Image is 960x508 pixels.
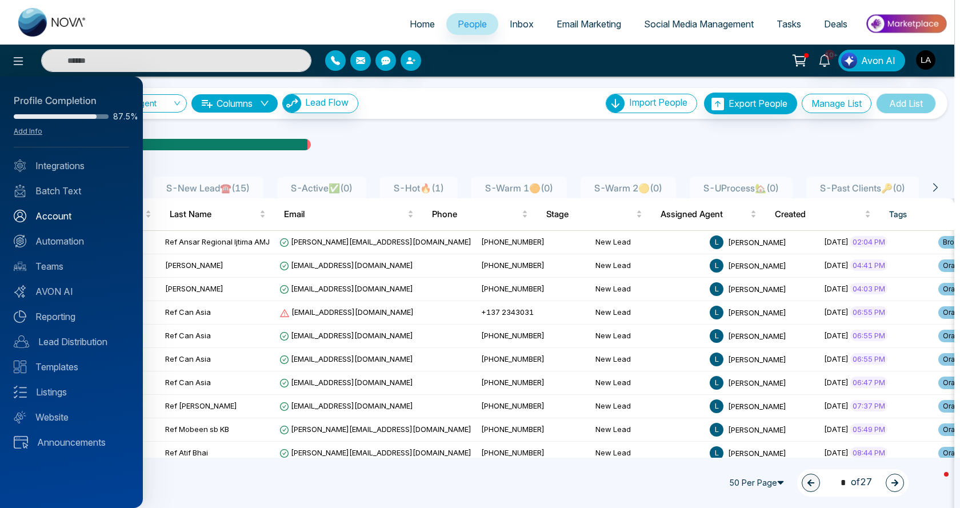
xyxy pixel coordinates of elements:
img: Templates.svg [14,361,26,373]
img: Lead-dist.svg [14,335,29,348]
a: AVON AI [14,285,129,298]
img: Avon-AI.svg [14,285,26,298]
a: Account [14,209,129,223]
img: Automation.svg [14,235,26,247]
img: Integrated.svg [14,159,26,172]
a: Automation [14,234,129,248]
a: Add Info [14,127,42,135]
a: Templates [14,360,129,374]
img: Account.svg [14,210,26,222]
a: Website [14,410,129,424]
a: Integrations [14,159,129,173]
img: announcements.svg [14,436,28,449]
a: Teams [14,259,129,273]
a: Reporting [14,310,129,323]
a: Listings [14,385,129,399]
img: Reporting.svg [14,310,26,323]
a: Batch Text [14,184,129,198]
img: Website.svg [14,411,26,423]
a: Announcements [14,435,129,449]
div: Profile Completion [14,94,129,109]
iframe: Intercom live chat [921,469,949,497]
img: team.svg [14,260,26,273]
span: 87.5% [113,113,129,121]
img: Listings.svg [14,386,27,398]
a: Lead Distribution [14,335,129,349]
img: batch_text_white.png [14,185,26,197]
